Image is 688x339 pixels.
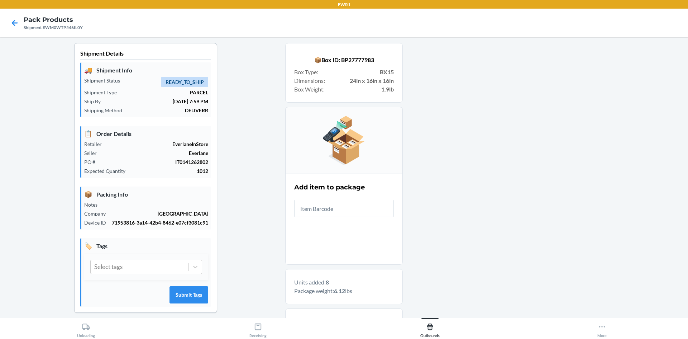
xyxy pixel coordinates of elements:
span: 📋 [84,129,92,138]
button: Submit Tags [169,286,208,303]
p: 📦 Box ID: BP27777983 [294,56,394,64]
p: DELIVERR [128,107,208,114]
p: 71953816-3a14-42b4-8462-e07cf3081c91 [112,219,208,226]
p: Expected Quantity [84,167,131,175]
button: Receiving [172,318,344,338]
strong: 24in x 16in x 16in [350,76,394,85]
div: Shipment #WM0WTP546IL0Y [24,24,83,31]
p: Retailer [84,140,107,148]
p: IT0141262802 [101,158,208,166]
p: Ship By [84,98,106,105]
p: Everlane [102,149,208,157]
p: Device ID [84,219,112,226]
p: [DATE] 7:59 PM [106,98,208,105]
p: 1012 [131,167,208,175]
h4: Pack Products [24,15,83,24]
p: Packing Info [84,189,208,199]
p: Shipment Type [84,89,123,96]
span: Package Content [322,317,366,326]
p: Order Details [84,129,208,138]
p: Notes [84,201,103,208]
span: Box Weight : [294,85,325,94]
button: More [516,318,688,338]
span: 🚚 [84,65,92,75]
b: 8 [326,279,329,286]
p: PO # [84,158,101,166]
div: Receiving [249,320,267,338]
p: Shipment Info [84,65,208,75]
span: 📦 [84,189,92,199]
p: Company [84,210,111,217]
input: Item Barcode [294,200,394,217]
span: Dimensions : [294,76,325,85]
p: PARCEL [123,89,208,96]
div: Select tags [94,262,123,272]
p: [GEOGRAPHIC_DATA] [111,210,208,217]
p: Tags [84,241,208,251]
div: More [597,320,607,338]
p: Units added: [294,278,394,287]
b: 6.12 [334,287,345,294]
p: EWR1 [338,1,350,8]
div: Unloading [77,320,95,338]
p: Shipment Status [84,77,126,84]
strong: 1.9lb [381,85,394,94]
span: Box Type : [294,68,318,76]
p: Shipping Method [84,107,128,114]
p: EverlaneInStore [107,140,208,148]
p: Package weight: lbs [294,287,394,295]
span: 🏷️ [84,241,92,251]
span: READY_TO_SHIP [161,77,208,87]
strong: BX15 [380,68,394,76]
h2: Add item to package [294,183,365,192]
p: Shipment Details [80,49,211,60]
p: Seller [84,149,102,157]
button: Outbounds [344,318,516,338]
div: Outbounds [420,320,440,338]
